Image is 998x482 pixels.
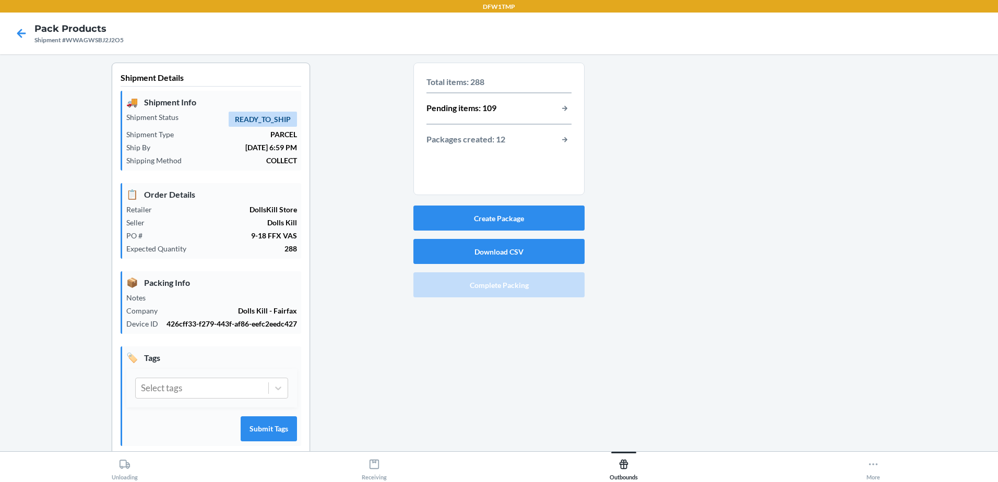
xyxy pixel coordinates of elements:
[413,206,585,231] button: Create Package
[126,204,160,215] p: Retailer
[748,452,998,480] button: More
[426,102,496,115] p: Pending items: 109
[121,71,301,87] p: Shipment Details
[126,275,297,290] p: Packing Info
[160,204,297,215] p: DollsKill Store
[159,142,297,153] p: [DATE] 6:59 PM
[166,305,297,316] p: Dolls Kill - Fairfax
[426,76,572,88] p: Total items: 288
[126,155,190,166] p: Shipping Method
[483,2,515,11] p: DFW1TMP
[126,275,138,290] span: 📦
[126,351,138,365] span: 🏷️
[151,230,297,241] p: 9-18 FFX VAS
[126,187,138,201] span: 📋
[499,452,748,480] button: Outbounds
[126,129,182,140] p: Shipment Type
[34,22,124,35] h4: Pack Products
[362,454,387,480] div: Receiving
[558,102,572,115] button: button-view-pending-items
[126,230,151,241] p: PO #
[866,454,880,480] div: More
[126,292,154,303] p: Notes
[126,305,166,316] p: Company
[126,217,153,228] p: Seller
[167,318,297,329] p: 426cff33-f279-443f-af86-eefc2eedc427
[126,95,138,109] span: 🚚
[413,239,585,264] button: Download CSV
[126,318,167,329] p: Device ID
[141,381,182,395] div: Select tags
[241,416,297,441] button: Submit Tags
[126,112,187,123] p: Shipment Status
[153,217,297,228] p: Dolls Kill
[126,95,297,109] p: Shipment Info
[34,35,124,45] div: Shipment #WWAGWSBJ2J2O5
[558,133,572,147] button: button-view-packages-created
[126,351,297,365] p: Tags
[610,454,638,480] div: Outbounds
[195,243,297,254] p: 288
[249,452,499,480] button: Receiving
[112,454,138,480] div: Unloading
[190,155,297,166] p: COLLECT
[426,133,505,147] p: Packages created: 12
[126,187,297,201] p: Order Details
[413,272,585,297] button: Complete Packing
[229,112,297,127] span: READY_TO_SHIP
[126,243,195,254] p: Expected Quantity
[182,129,297,140] p: PARCEL
[126,142,159,153] p: Ship By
